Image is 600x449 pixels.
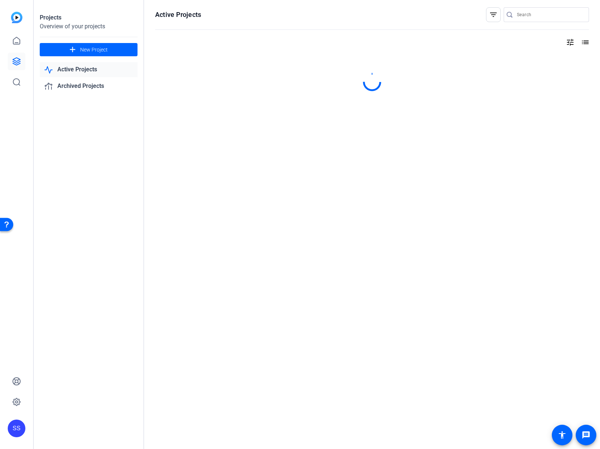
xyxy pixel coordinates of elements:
mat-icon: filter_list [489,10,498,19]
input: Search [517,10,583,19]
div: Projects [40,13,137,22]
img: blue-gradient.svg [11,12,22,23]
div: SS [8,420,25,437]
h1: Active Projects [155,10,201,19]
button: New Project [40,43,137,56]
div: Overview of your projects [40,22,137,31]
mat-icon: add [68,45,77,54]
a: Archived Projects [40,79,137,94]
span: New Project [80,46,108,54]
a: Active Projects [40,62,137,77]
mat-icon: list [580,38,589,47]
mat-icon: accessibility [558,431,567,439]
mat-icon: message [582,431,590,439]
mat-icon: tune [566,38,575,47]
